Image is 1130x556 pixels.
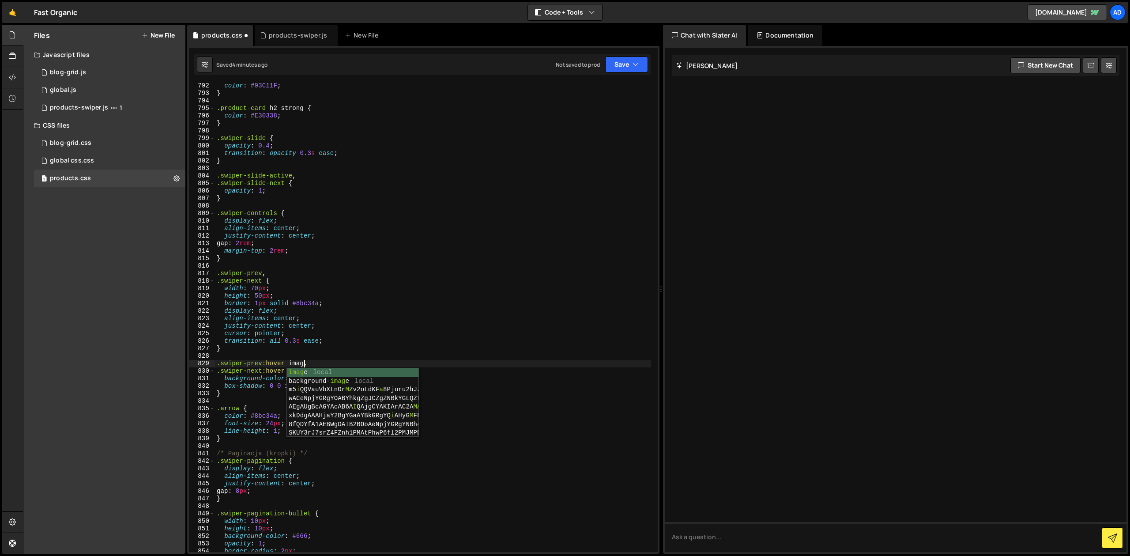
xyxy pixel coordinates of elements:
[189,345,215,352] div: 827
[189,247,215,255] div: 814
[269,31,327,40] div: products-swiper.js
[189,270,215,277] div: 817
[34,152,185,170] div: 17318/48054.css
[189,135,215,142] div: 799
[50,68,86,76] div: blog-grid.js
[216,61,267,68] div: Saved
[528,4,602,20] button: Code + Tools
[189,352,215,360] div: 828
[189,510,215,518] div: 849
[189,105,215,112] div: 795
[189,443,215,450] div: 840
[41,176,47,183] span: 1
[189,465,215,473] div: 843
[189,382,215,390] div: 832
[34,99,185,117] div: 17318/48398.js
[189,488,215,495] div: 846
[663,25,746,46] div: Chat with Slater AI
[189,262,215,270] div: 816
[189,285,215,292] div: 819
[23,46,185,64] div: Javascript files
[189,330,215,337] div: 825
[676,61,738,70] h2: [PERSON_NAME]
[189,337,215,345] div: 826
[189,412,215,420] div: 836
[189,217,215,225] div: 810
[189,495,215,503] div: 847
[189,322,215,330] div: 824
[142,32,175,39] button: New File
[34,64,185,81] div: 17318/48332.js
[189,142,215,150] div: 800
[189,82,215,90] div: 792
[50,157,94,165] div: global css.css
[189,97,215,105] div: 794
[345,31,382,40] div: New File
[189,525,215,533] div: 851
[189,127,215,135] div: 798
[189,120,215,127] div: 797
[748,25,822,46] div: Documentation
[189,232,215,240] div: 812
[189,90,215,97] div: 793
[189,112,215,120] div: 796
[189,397,215,405] div: 834
[189,240,215,247] div: 813
[189,187,215,195] div: 806
[189,503,215,510] div: 848
[189,450,215,458] div: 841
[1028,4,1107,20] a: [DOMAIN_NAME]
[189,548,215,555] div: 854
[189,533,215,540] div: 852
[189,458,215,465] div: 842
[189,292,215,300] div: 820
[189,367,215,375] div: 830
[189,360,215,367] div: 829
[189,180,215,187] div: 805
[50,86,76,94] div: global.js
[120,104,122,111] span: 1
[50,174,91,182] div: products.css
[189,375,215,382] div: 831
[189,172,215,180] div: 804
[50,104,108,112] div: products-swiper.js
[189,473,215,480] div: 844
[34,7,77,18] div: Fast Organic
[189,480,215,488] div: 845
[23,117,185,134] div: CSS files
[34,170,185,187] div: products.css
[1010,57,1081,73] button: Start new chat
[189,300,215,307] div: 821
[34,134,185,152] div: 17318/48331.css
[189,277,215,285] div: 818
[189,405,215,412] div: 835
[189,202,215,210] div: 808
[189,420,215,427] div: 837
[189,307,215,315] div: 822
[2,2,23,23] a: 🤙
[189,157,215,165] div: 802
[189,210,215,217] div: 809
[189,518,215,525] div: 850
[556,61,600,68] div: Not saved to prod
[201,31,242,40] div: products.css
[189,427,215,435] div: 838
[189,435,215,443] div: 839
[50,139,91,147] div: blog-grid.css
[34,81,185,99] div: 17318/48055.js
[1110,4,1126,20] a: ad
[189,225,215,232] div: 811
[34,30,50,40] h2: Files
[189,150,215,157] div: 801
[605,57,648,72] button: Save
[189,255,215,262] div: 815
[189,195,215,202] div: 807
[189,315,215,322] div: 823
[189,165,215,172] div: 803
[189,390,215,397] div: 833
[232,61,267,68] div: 4 minutes ago
[189,540,215,548] div: 853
